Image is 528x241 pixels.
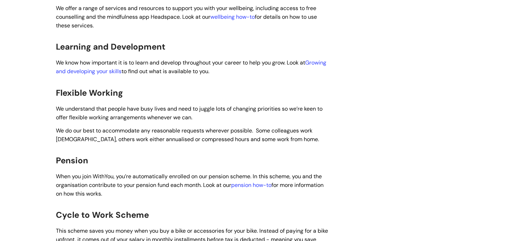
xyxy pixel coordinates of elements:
[56,155,88,166] span: Pension
[231,181,271,189] a: pension how-to
[56,41,165,52] span: Learning and Development
[56,5,317,29] span: We offer a range of services and resources to support you with your wellbeing, including access t...
[56,105,322,121] span: We understand that people have busy lives and need to juggle lots of changing priorities so we’re...
[56,209,149,220] span: Cycle to Work Scheme
[56,59,326,75] span: We know how important it is to learn and develop throughout your career to help you grow. Look at...
[210,13,255,20] a: wellbeing how-to
[56,87,123,98] span: Flexible Working
[56,127,319,143] span: We do our best to accommodate any reasonable requests wherever possible. Some colleagues work [DE...
[56,173,324,197] span: When you join WithYou, you’re automatically enrolled on our pension scheme. In this scheme, you a...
